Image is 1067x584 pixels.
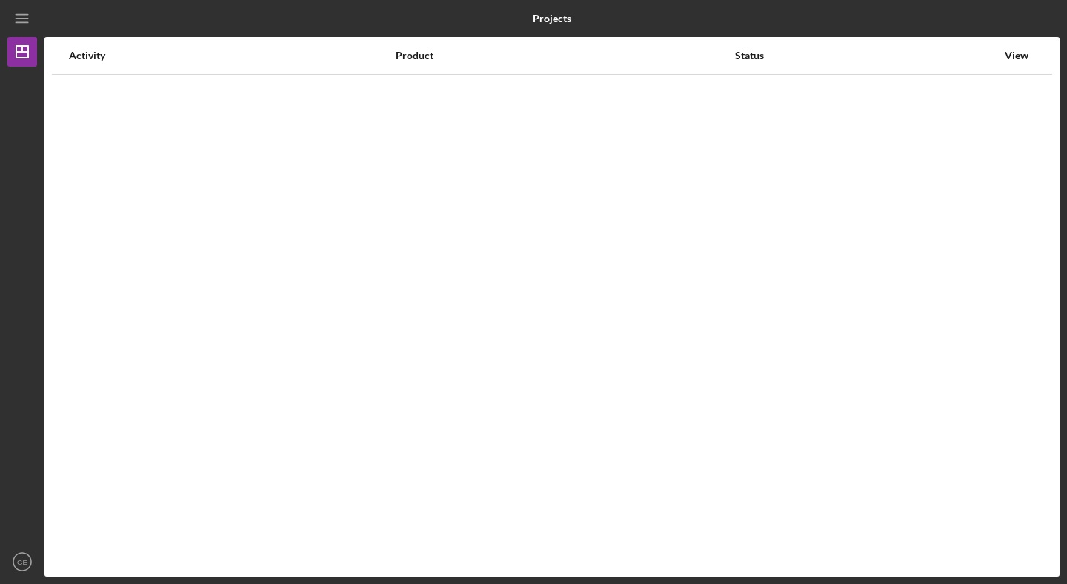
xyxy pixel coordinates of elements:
[735,50,997,61] div: Status
[69,50,394,61] div: Activity
[7,547,37,577] button: GE
[998,50,1035,61] div: View
[17,558,27,566] text: GE
[533,13,571,24] b: Projects
[396,50,734,61] div: Product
